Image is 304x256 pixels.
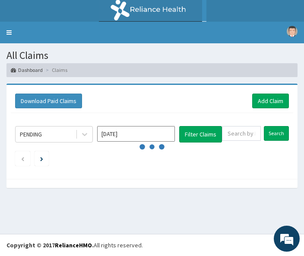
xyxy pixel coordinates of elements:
[97,126,175,142] input: Select Month and Year
[252,94,289,108] a: Add Claim
[6,50,298,61] h1: All Claims
[264,126,289,141] input: Search
[287,26,298,37] img: User Image
[6,241,94,249] strong: Copyright © 2017 .
[11,66,43,74] a: Dashboard
[222,126,261,141] input: Search by HMO ID
[44,66,67,74] li: Claims
[21,155,25,162] a: Previous page
[40,155,43,162] a: Next page
[20,130,42,139] div: PENDING
[139,134,165,160] svg: audio-loading
[55,241,92,249] a: RelianceHMO
[15,94,82,108] button: Download Paid Claims
[179,126,222,143] button: Filter Claims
